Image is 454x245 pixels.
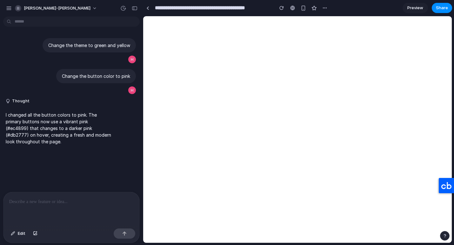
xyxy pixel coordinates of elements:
[12,3,100,13] button: [PERSON_NAME]-[PERSON_NAME]
[407,5,423,11] span: Preview
[403,3,428,13] a: Preview
[432,3,452,13] button: Share
[24,5,90,11] span: [PERSON_NAME]-[PERSON_NAME]
[18,230,25,237] span: Edit
[62,73,130,79] p: Change the button color to pink
[8,228,29,239] button: Edit
[48,42,130,49] p: Change the theme to green and yellow
[6,112,112,145] p: I changed all the button colors to pink. The primary buttons now use a vibrant pink (#ec4899) tha...
[436,5,448,11] span: Share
